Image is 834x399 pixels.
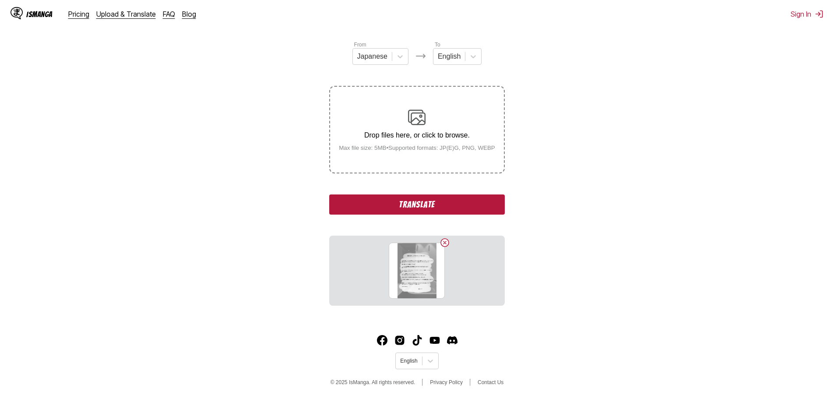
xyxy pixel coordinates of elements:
[435,42,440,48] label: To
[429,335,440,346] a: Youtube
[11,7,23,19] img: IsManga Logo
[412,335,422,346] a: TikTok
[429,335,440,346] img: IsManga YouTube
[377,335,387,346] img: IsManga Facebook
[163,10,175,18] a: FAQ
[354,42,366,48] label: From
[791,10,823,18] button: Sign In
[415,51,426,61] img: Languages icon
[815,10,823,18] img: Sign out
[329,194,504,215] button: Translate
[96,10,156,18] a: Upload & Translate
[478,379,503,385] a: Contact Us
[394,335,405,346] img: IsManga Instagram
[447,335,457,346] a: Discord
[430,379,463,385] a: Privacy Policy
[26,10,53,18] div: IsManga
[331,379,415,385] span: © 2025 IsManga. All rights reserved.
[377,335,387,346] a: Facebook
[412,335,422,346] img: IsManga TikTok
[68,10,89,18] a: Pricing
[447,335,457,346] img: IsManga Discord
[182,10,196,18] a: Blog
[394,335,405,346] a: Instagram
[332,131,502,139] p: Drop files here, or click to browse.
[11,7,68,21] a: IsManga LogoIsManga
[400,358,401,364] input: Select language
[440,237,450,248] button: Delete image
[332,145,502,151] small: Max file size: 5MB • Supported formats: JP(E)G, PNG, WEBP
